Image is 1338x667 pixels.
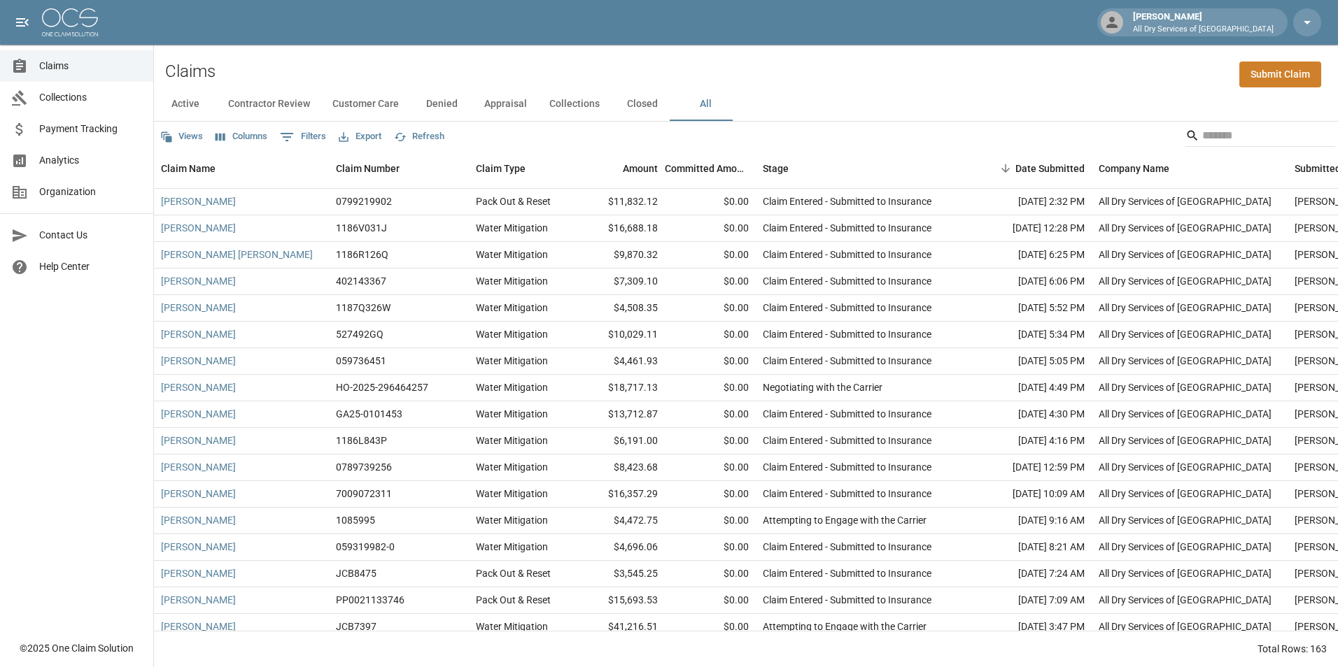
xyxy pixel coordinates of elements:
button: Collections [538,87,611,121]
div: $4,461.93 [574,348,665,375]
div: Date Submitted [966,149,1092,188]
div: GA25-0101453 [336,407,402,421]
div: $0.00 [665,614,756,640]
div: $16,357.29 [574,481,665,508]
div: Claim Entered - Submitted to Insurance [763,540,931,554]
div: Claim Entered - Submitted to Insurance [763,566,931,580]
div: All Dry Services of Atlanta [1099,380,1272,394]
div: 1186R126Q [336,248,388,261]
div: Claim Name [154,149,329,188]
a: [PERSON_NAME] [161,487,236,501]
a: [PERSON_NAME] [161,593,236,607]
div: [DATE] 3:47 PM [966,614,1092,640]
div: $11,832.12 [574,189,665,215]
div: 0799219902 [336,194,392,208]
span: Contact Us [39,228,142,243]
div: $13,712.87 [574,401,665,428]
div: $0.00 [665,215,756,242]
div: $0.00 [665,587,756,614]
div: Amount [623,149,658,188]
div: $0.00 [665,428,756,454]
a: [PERSON_NAME] [161,619,236,633]
div: $16,688.18 [574,215,665,242]
div: [DATE] 2:32 PM [966,189,1092,215]
a: [PERSON_NAME] [161,380,236,394]
a: [PERSON_NAME] [161,354,236,368]
div: Claim Name [161,149,216,188]
span: Claims [39,59,142,73]
div: [DATE] 10:09 AM [966,481,1092,508]
div: 059319982-0 [336,540,395,554]
a: [PERSON_NAME] [161,433,236,447]
div: Claim Entered - Submitted to Insurance [763,194,931,208]
div: $0.00 [665,561,756,587]
div: Claim Entered - Submitted to Insurance [763,301,931,315]
a: [PERSON_NAME] [PERSON_NAME] [161,248,313,261]
div: All Dry Services of Atlanta [1099,460,1272,474]
button: All [674,87,737,121]
div: $10,029.11 [574,322,665,348]
div: $0.00 [665,375,756,401]
button: Active [154,87,217,121]
div: 0789739256 [336,460,392,474]
div: [DATE] 5:05 PM [966,348,1092,375]
div: All Dry Services of Atlanta [1099,593,1272,607]
div: 1186L843P [336,433,387,447]
div: [DATE] 6:06 PM [966,268,1092,295]
div: Claim Entered - Submitted to Insurance [763,460,931,474]
div: All Dry Services of Atlanta [1099,566,1272,580]
div: All Dry Services of Atlanta [1099,513,1272,527]
div: $0.00 [665,322,756,348]
button: Sort [996,159,1015,178]
div: PP0021133746 [336,593,404,607]
a: [PERSON_NAME] [161,221,236,235]
div: Claim Entered - Submitted to Insurance [763,407,931,421]
div: JCB8475 [336,566,376,580]
a: [PERSON_NAME] [161,327,236,341]
span: Payment Tracking [39,122,142,136]
div: $0.00 [665,268,756,295]
div: $6,191.00 [574,428,665,454]
h2: Claims [165,62,216,82]
div: Stage [763,149,789,188]
a: [PERSON_NAME] [161,513,236,527]
div: $9,870.32 [574,242,665,268]
div: Water Mitigation [476,487,548,501]
div: All Dry Services of Atlanta [1099,354,1272,368]
div: [DATE] 12:59 PM [966,454,1092,481]
div: $4,696.06 [574,534,665,561]
div: Claim Entered - Submitted to Insurance [763,274,931,288]
a: [PERSON_NAME] [161,566,236,580]
button: Denied [410,87,473,121]
a: [PERSON_NAME] [161,274,236,288]
div: All Dry Services of Atlanta [1099,221,1272,235]
div: Water Mitigation [476,354,548,368]
div: All Dry Services of Atlanta [1099,619,1272,633]
div: Attempting to Engage with the Carrier [763,619,927,633]
div: All Dry Services of Atlanta [1099,194,1272,208]
div: Claim Type [469,149,574,188]
div: © 2025 One Claim Solution [20,641,134,655]
div: All Dry Services of Atlanta [1099,407,1272,421]
div: Claim Entered - Submitted to Insurance [763,433,931,447]
div: All Dry Services of Atlanta [1099,274,1272,288]
div: Committed Amount [665,149,756,188]
div: Date Submitted [1015,149,1085,188]
div: Claim Entered - Submitted to Insurance [763,248,931,261]
div: [DATE] 9:16 AM [966,508,1092,534]
div: [DATE] 8:21 AM [966,534,1092,561]
img: ocs-logo-white-transparent.png [42,8,98,36]
div: Water Mitigation [476,221,548,235]
div: Negotiating with the Carrier [763,380,882,394]
button: Show filters [276,126,330,148]
div: [DATE] 6:25 PM [966,242,1092,268]
div: Total Rows: 163 [1258,642,1327,656]
div: Claim Entered - Submitted to Insurance [763,327,931,341]
div: Water Mitigation [476,380,548,394]
a: [PERSON_NAME] [161,301,236,315]
button: open drawer [8,8,36,36]
span: Analytics [39,153,142,168]
div: Committed Amount [665,149,749,188]
button: Select columns [212,126,271,148]
a: [PERSON_NAME] [161,407,236,421]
